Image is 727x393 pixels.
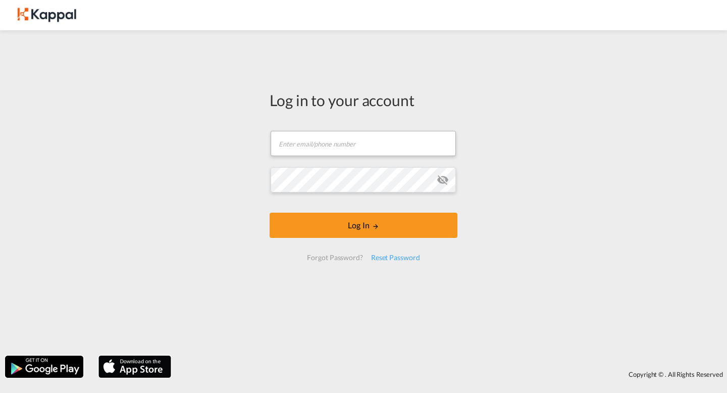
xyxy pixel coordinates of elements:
[367,249,424,267] div: Reset Password
[271,131,456,156] input: Enter email/phone number
[303,249,367,267] div: Forgot Password?
[97,355,172,379] img: apple.png
[270,89,457,111] div: Log in to your account
[4,355,84,379] img: google.png
[437,174,449,186] md-icon: icon-eye-off
[15,4,83,27] img: 0f34681048b711eea155d5ef7d76cbea.JPG
[270,213,457,238] button: LOGIN
[176,366,727,383] div: Copyright © . All Rights Reserved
